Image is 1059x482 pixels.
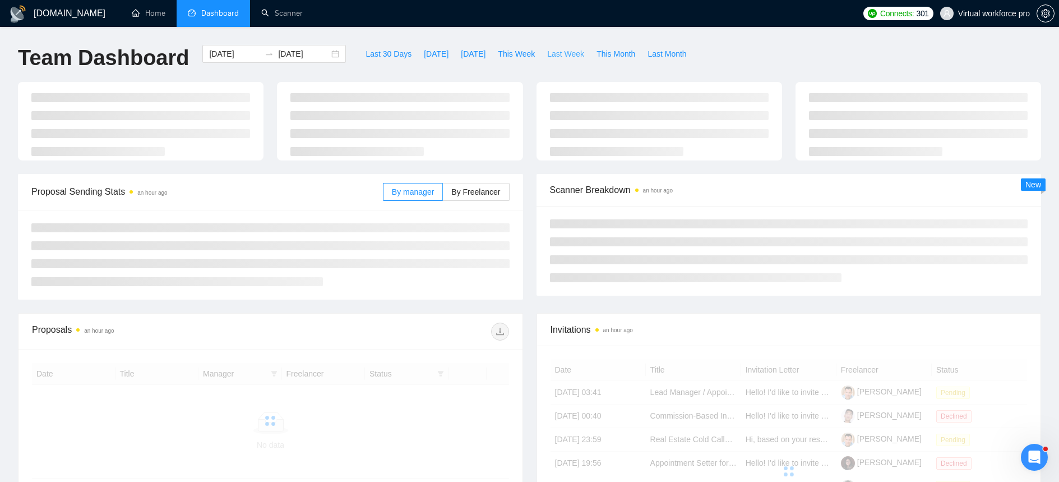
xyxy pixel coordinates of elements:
input: End date [278,48,329,60]
span: Scanner Breakdown [550,183,1028,197]
iframe: Intercom live chat [1021,444,1048,471]
div: Proposals [32,323,270,341]
span: dashboard [188,9,196,17]
button: [DATE] [455,45,492,63]
span: user [943,10,951,17]
input: Start date [209,48,260,60]
span: Last Month [648,48,686,60]
time: an hour ago [84,328,114,334]
a: homeHome [132,8,165,18]
a: setting [1037,9,1055,18]
span: This Week [498,48,535,60]
h1: Team Dashboard [18,45,189,71]
span: Dashboard [201,8,239,18]
a: searchScanner [261,8,303,18]
span: By Freelancer [451,187,500,196]
span: 301 [916,7,928,20]
span: setting [1037,9,1054,18]
button: [DATE] [418,45,455,63]
img: upwork-logo.png [868,9,877,18]
span: swap-right [265,49,274,58]
span: Last Week [547,48,584,60]
span: to [265,49,274,58]
span: Proposal Sending Stats [31,185,383,199]
button: Last Week [541,45,590,63]
button: setting [1037,4,1055,22]
span: New [1025,180,1041,189]
button: Last Month [641,45,692,63]
span: This Month [596,48,635,60]
time: an hour ago [643,187,673,194]
span: [DATE] [461,48,485,60]
img: logo [9,5,27,23]
span: By manager [392,187,434,196]
time: an hour ago [137,190,167,196]
span: [DATE] [424,48,448,60]
button: This Week [492,45,541,63]
span: Last 30 Days [366,48,411,60]
span: Connects: [880,7,914,20]
time: an hour ago [603,327,633,333]
button: This Month [590,45,641,63]
span: Invitations [551,323,1028,337]
button: Last 30 Days [359,45,418,63]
